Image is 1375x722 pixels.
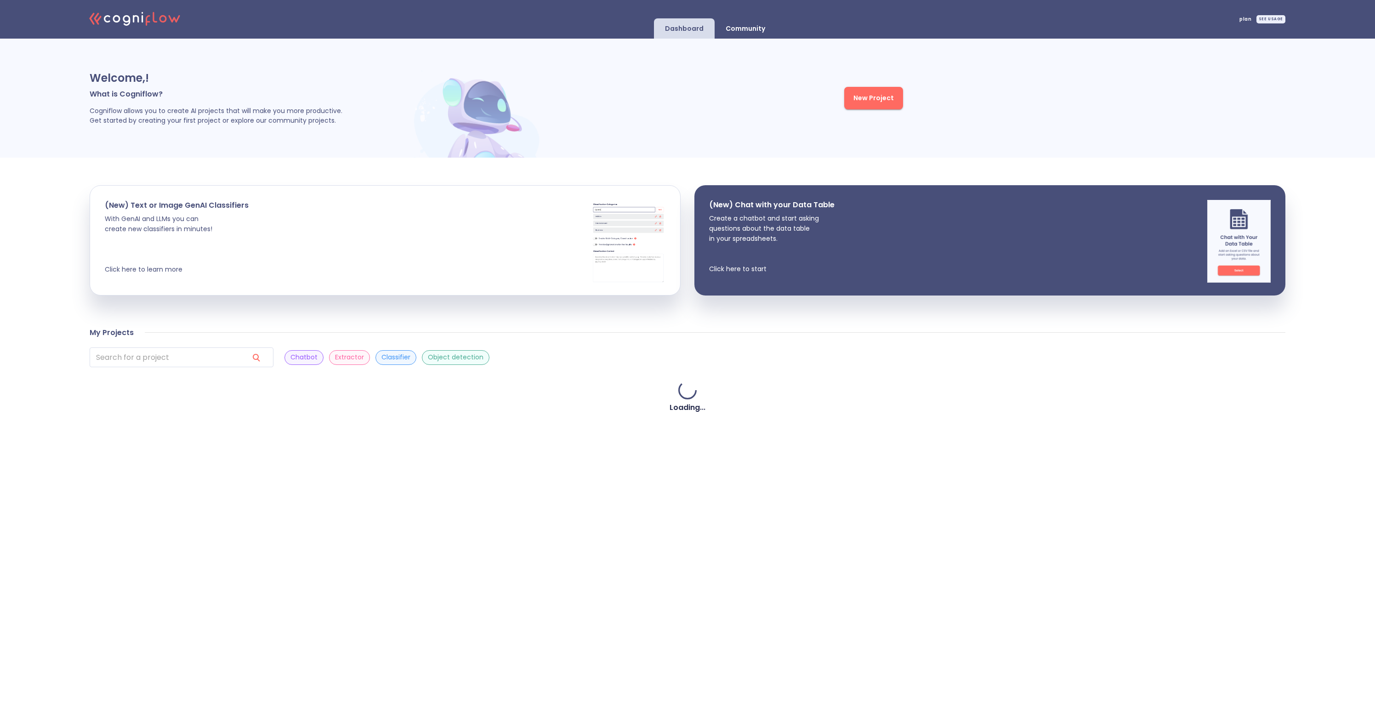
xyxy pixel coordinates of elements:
img: chat img [1207,200,1271,283]
p: With GenAI and LLMs you can create new classifiers in minutes! Click here to learn more [105,214,249,274]
p: Extractor [335,353,364,362]
img: cards stack img [591,200,665,283]
p: (New) Chat with your Data Table [709,200,835,210]
p: Dashboard [665,24,704,33]
span: plan [1239,17,1251,22]
input: search [90,347,241,367]
div: SEE USAGE [1256,15,1285,23]
button: New Project [844,87,903,109]
p: Chatbot [290,353,318,362]
p: Object detection [428,353,483,362]
h4: Loading... [670,403,705,412]
p: What is Cogniflow? [90,89,411,99]
p: Welcome, ! [90,71,411,85]
p: (New) Text or Image GenAI Classifiers [105,200,249,210]
p: Community [726,24,765,33]
p: Cogniflow allows you to create AI projects that will make you more productive. Get started by cre... [90,106,411,125]
img: header robot [411,70,545,158]
p: Create a chatbot and start asking questions about the data table in your spreadsheets. Click here... [709,213,835,274]
span: New Project [853,92,894,104]
p: Classifier [381,353,410,362]
h4: My Projects [90,328,134,337]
